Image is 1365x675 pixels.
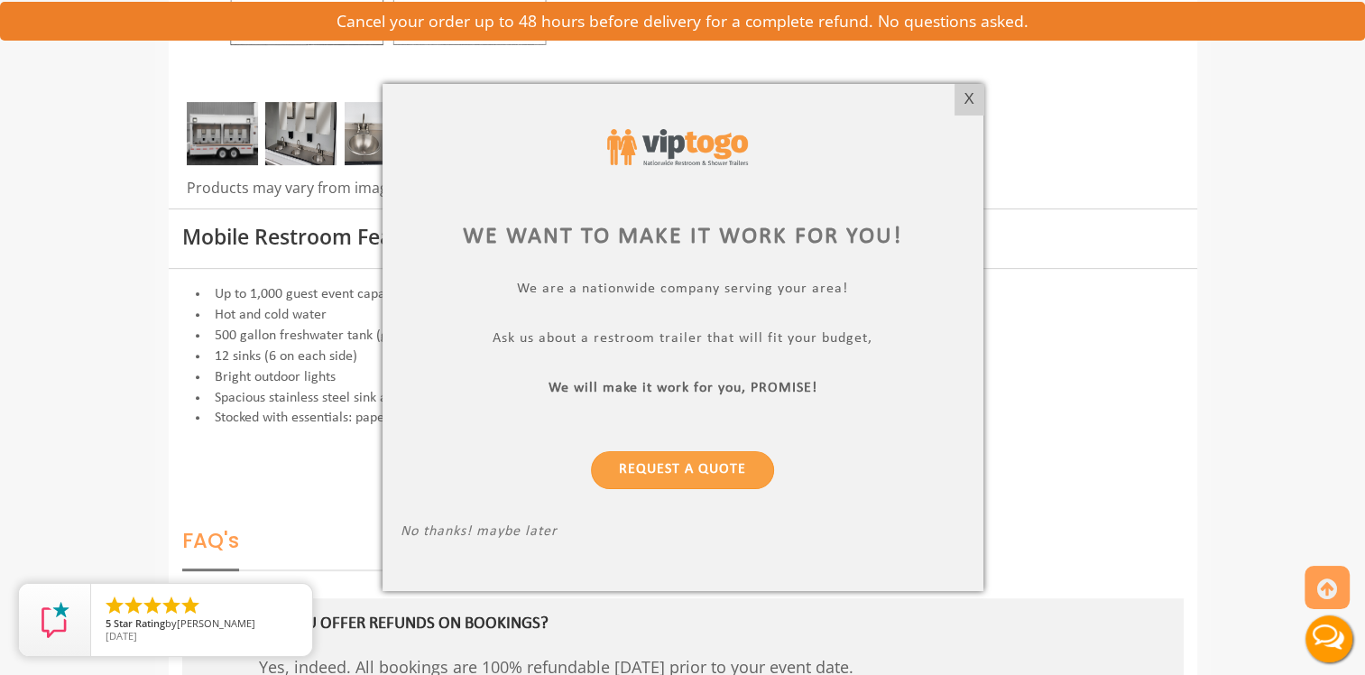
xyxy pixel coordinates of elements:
img: viptogo logo [607,129,748,165]
div: We want to make it work for you! [401,220,965,254]
p: We are a nationwide company serving your area! [401,281,965,301]
li:  [123,595,144,616]
li:  [161,595,182,616]
b: We will make it work for you, PROMISE! [549,381,817,395]
span: [DATE] [106,629,137,643]
a: Request a Quote [591,451,774,489]
span: by [106,618,298,631]
span: Star Rating [114,616,165,630]
li:  [180,595,201,616]
img: Review Rating [37,602,73,638]
span: [PERSON_NAME] [177,616,255,630]
li:  [142,595,163,616]
div: X [955,84,982,115]
p: No thanks! maybe later [401,523,965,544]
button: Live Chat [1293,603,1365,675]
p: Ask us about a restroom trailer that will fit your budget, [401,330,965,351]
li:  [104,595,125,616]
span: 5 [106,616,111,630]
